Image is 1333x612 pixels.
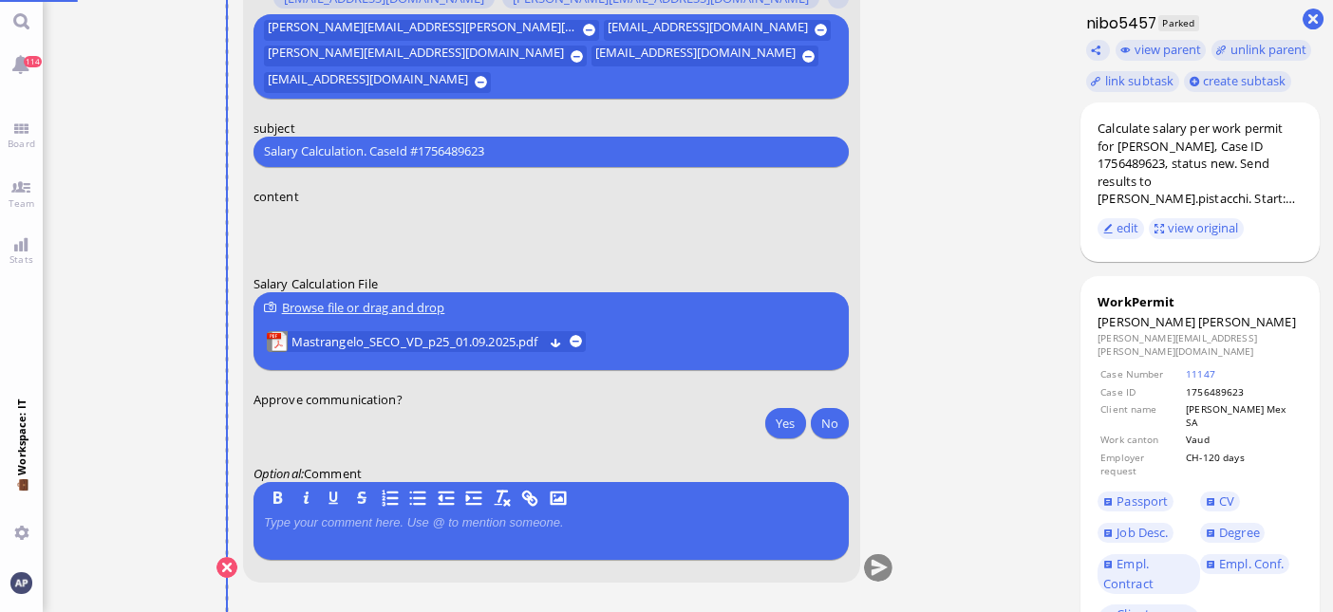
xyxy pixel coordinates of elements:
[5,252,38,266] span: Stats
[253,120,295,137] span: subject
[268,20,576,41] span: [PERSON_NAME][EMAIL_ADDRESS][PERSON_NAME][DOMAIN_NAME]
[1200,491,1240,512] a: CV
[1116,40,1207,61] button: view parent
[324,488,345,509] button: U
[295,488,316,509] button: I
[1098,313,1195,330] span: [PERSON_NAME]
[1211,40,1312,61] button: unlink parent
[264,298,838,318] div: Browse file or drag and drop
[1185,450,1301,479] td: CH-120 days
[267,331,288,352] img: Mastrangelo_SECO_VD_p25_01.09.2025.pdf
[1185,432,1301,447] td: Vaud
[765,408,805,438] button: Yes
[1098,554,1200,595] a: Empl. Contract
[216,557,237,578] button: Cancel
[264,46,587,66] button: [PERSON_NAME][EMAIL_ADDRESS][DOMAIN_NAME]
[1099,432,1183,447] td: Work canton
[591,46,818,66] button: [EMAIL_ADDRESS][DOMAIN_NAME]
[267,331,586,352] lob-view: Mastrangelo_SECO_VD_p25_01.09.2025.pdf
[253,188,299,205] span: content
[811,408,849,438] button: No
[268,488,289,509] button: B
[1098,331,1303,359] dd: [PERSON_NAME][EMAIL_ADDRESS][PERSON_NAME][DOMAIN_NAME]
[1098,523,1173,544] a: Job Desc.
[1149,218,1244,239] button: view original
[570,335,582,347] button: remove
[1105,72,1174,89] span: link subtask
[268,46,564,66] span: [PERSON_NAME][EMAIL_ADDRESS][DOMAIN_NAME]
[1186,367,1215,380] a: 11147
[1219,492,1234,510] span: CV
[264,20,599,41] button: [PERSON_NAME][EMAIL_ADDRESS][PERSON_NAME][DOMAIN_NAME]
[551,335,563,347] button: Download Mastrangelo_SECO_VD_p25_01.09.2025.pdf
[4,196,40,210] span: Team
[1117,524,1168,541] span: Job Desc.
[595,46,796,66] span: [EMAIL_ADDRESS][DOMAIN_NAME]
[1219,524,1260,541] span: Degree
[1080,12,1157,34] h1: nibo5457
[1086,71,1179,92] task-group-action-menu: link subtask
[291,331,544,352] span: Mastrangelo_SECO_VD_p25_01.09.2025.pdf
[1103,555,1154,593] span: Empl. Contract
[1099,366,1183,381] td: Case Number
[253,391,403,408] span: Approve communication?
[268,72,468,93] span: [EMAIL_ADDRESS][DOMAIN_NAME]
[253,465,301,482] span: Optional
[1184,71,1291,92] button: create subtask
[1200,523,1265,544] a: Degree
[253,276,378,293] span: Salary Calculation File
[304,465,362,482] span: Comment
[1099,401,1183,431] td: Client name
[1099,384,1183,399] td: Case ID
[1099,450,1183,479] td: Employer request
[264,72,491,93] button: [EMAIL_ADDRESS][DOMAIN_NAME]
[1098,491,1173,512] a: Passport
[14,475,28,518] span: 💼 Workspace: IT
[1185,401,1301,431] td: [PERSON_NAME] Mex SA
[1098,120,1303,208] div: Calculate salary per work permit for [PERSON_NAME], Case ID 1756489623, status new. Send results ...
[1198,313,1296,330] span: [PERSON_NAME]
[10,572,31,593] img: You
[3,137,40,150] span: Board
[24,56,42,67] span: 114
[1117,492,1168,510] span: Passport
[1219,555,1284,572] span: Empl. Conf.
[1185,384,1301,399] td: 1756489623
[1098,218,1144,239] button: edit
[608,20,808,41] span: [EMAIL_ADDRESS][DOMAIN_NAME]
[604,20,831,41] button: [EMAIL_ADDRESS][DOMAIN_NAME]
[351,488,372,509] button: S
[1098,293,1303,310] div: WorkPermit
[291,331,544,352] a: View Mastrangelo_SECO_VD_p25_01.09.2025.pdf
[1158,15,1199,31] span: Parked
[253,465,304,482] em: :
[1200,554,1289,575] a: Empl. Conf.
[1086,40,1111,61] button: Copy ticket nibo5457 link to clipboard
